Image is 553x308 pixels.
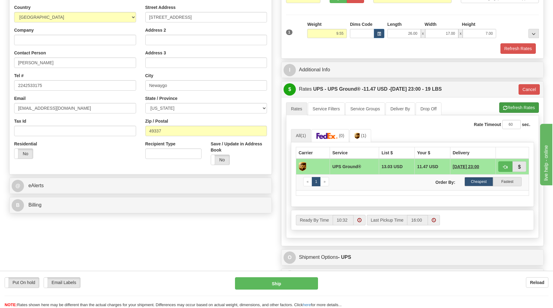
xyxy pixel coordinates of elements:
label: Residential [14,141,37,147]
a: 1 [312,177,321,186]
label: No [211,155,229,165]
button: Ship [235,277,318,290]
label: Dims Code [350,21,372,27]
span: Billing [28,202,41,207]
label: sec. [522,121,530,128]
a: CContents [284,270,541,283]
label: Tax Id [14,118,26,124]
span: x [421,29,425,38]
label: Ready By Time [296,215,333,225]
span: B [12,199,24,211]
label: No [14,149,33,159]
b: Reload [530,280,544,285]
strong: - UPS [338,255,351,260]
div: live help - online [5,4,57,11]
img: FedEx Express® [316,133,338,139]
label: Save / Update in Address Book [211,141,267,153]
label: Recipient Type [145,141,176,147]
span: 1 [286,30,292,35]
label: Width [425,21,437,27]
span: NOTE: [5,302,17,307]
span: O [284,251,296,264]
a: Drop Off [416,102,442,115]
span: (1) [361,133,366,138]
label: Weight [307,21,321,27]
th: List $ [379,147,415,159]
label: Rate Timeout [474,121,501,128]
button: Cancel [519,84,540,95]
a: Rates [286,102,307,115]
span: 2 Days [453,164,479,170]
iframe: chat widget [539,123,552,185]
label: Order By: [413,177,460,185]
span: (1) [301,133,306,138]
span: eAlerts [28,183,44,188]
td: 13.03 USD [379,159,415,175]
label: Last Pickup Time [367,215,407,225]
div: ... [528,29,539,38]
a: Service Filters [308,102,345,115]
label: Address 2 [145,27,166,33]
span: x [458,29,463,38]
a: All [291,129,311,142]
label: Zip / Postal [145,118,168,124]
label: Email Labels [44,278,80,287]
span: @ [12,180,24,192]
label: City [145,73,153,79]
img: UPS [355,133,360,139]
td: 11.47 USD [414,159,450,175]
button: Refresh Rates [500,43,536,54]
a: OShipment Options- UPS [284,251,541,264]
th: Service [330,147,379,159]
label: Email [14,95,25,101]
a: B Billing [12,199,269,211]
th: Carrier [296,147,330,159]
span: $ [284,83,296,96]
input: Enter a location [145,12,267,22]
img: UPS [299,162,306,171]
a: IAdditional Info [284,64,541,76]
a: @ eAlerts [12,180,269,192]
label: Height [462,21,476,27]
a: here [303,302,311,307]
label: Put On hold [5,278,39,287]
label: Country [14,4,31,10]
label: Cheapest [465,177,493,186]
a: Deliver By [386,102,415,115]
th: Delivery [450,147,496,159]
label: Tel # [14,73,24,79]
button: Refresh Rates [499,102,539,113]
label: Fastest [493,177,522,186]
a: Next [320,177,329,186]
label: State / Province [145,95,178,101]
span: » [324,180,326,184]
a: $Rates UPS - UPS Ground® -11.47 USD -[DATE] 23:00 - 19 LBS [284,83,516,96]
span: I [284,64,296,76]
label: Address 3 [145,50,166,56]
label: Street Address [145,4,176,10]
td: UPS Ground® [330,159,379,175]
label: Contact Person [14,50,46,56]
span: (0) [339,133,344,138]
a: Previous [303,177,312,186]
th: Your $ [414,147,450,159]
a: Service Groups [345,102,385,115]
label: Length [387,21,402,27]
label: UPS - UPS Ground® - [DATE] 23:00 - 19 LBS [313,83,442,95]
span: « [307,180,309,184]
span: 11.47 USD - [363,86,390,92]
label: Company [14,27,34,33]
button: Reload [526,277,548,288]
